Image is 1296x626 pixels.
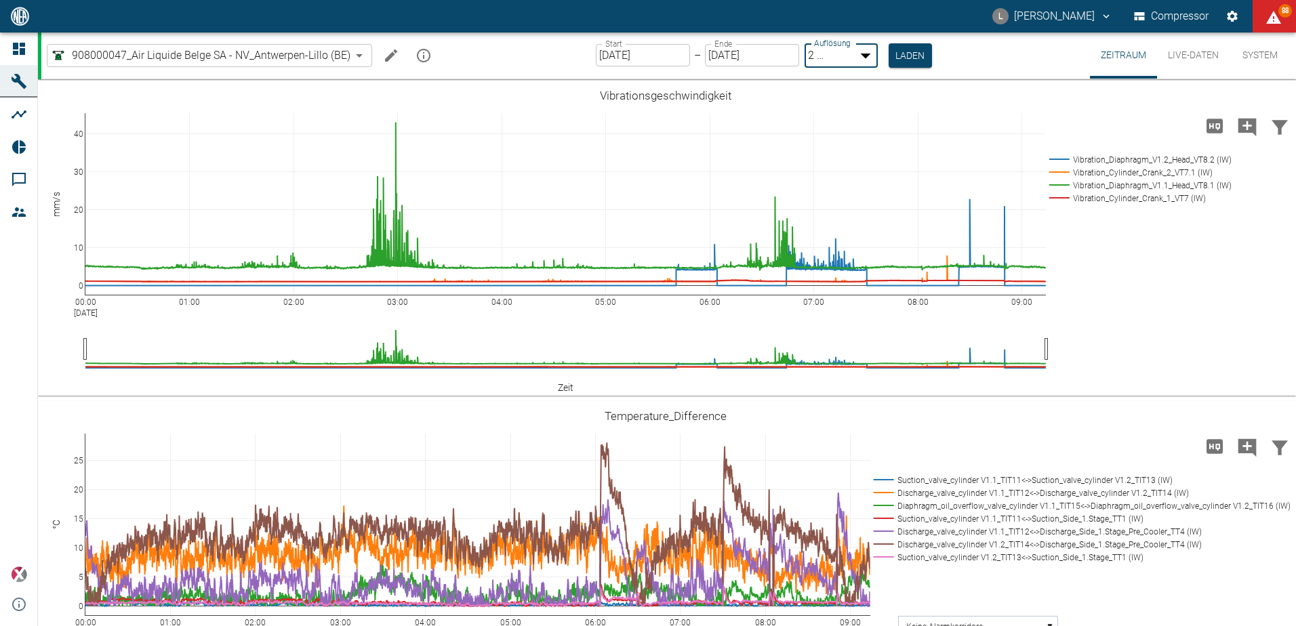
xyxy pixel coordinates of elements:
[990,4,1114,28] button: luca.corigliano@neuman-esser.com
[410,42,437,69] button: mission info
[9,7,31,25] img: logo
[1230,33,1291,79] button: System
[378,42,405,69] button: Machine bearbeiten
[705,44,799,66] input: DD.MM.YYYY
[1198,119,1231,131] span: Hohe Auflösung
[1157,33,1230,79] button: Live-Daten
[1131,4,1212,28] button: Compressor
[714,38,732,49] label: Ende
[814,37,851,49] label: Auflösung
[605,38,622,49] label: Start
[805,44,854,66] div: 2 Minuten
[1220,4,1244,28] button: Einstellungen
[1263,428,1296,463] button: Daten filtern
[1198,439,1231,452] span: Hohe Auflösung
[1263,108,1296,143] button: Daten filtern
[72,47,350,63] span: 908000047_Air Liquide Belge SA - NV_Antwerpen-Lillo (BE)
[1090,33,1157,79] button: Zeitraum
[1231,108,1263,143] button: Kommentar hinzufügen
[596,44,690,66] input: DD.MM.YYYY
[11,566,27,583] img: Xplore Logo
[1231,428,1263,463] button: Kommentar hinzufügen
[1278,4,1292,18] span: 88
[889,43,932,68] button: Laden
[992,8,1009,24] div: L
[694,47,701,63] p: –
